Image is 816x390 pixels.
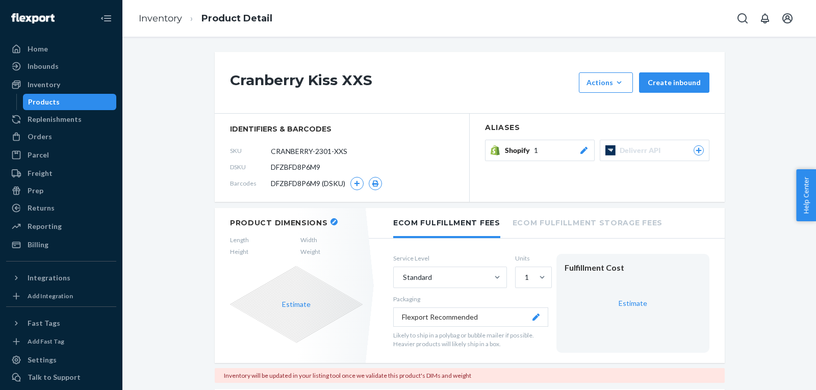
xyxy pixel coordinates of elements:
[619,299,647,307] a: Estimate
[755,8,775,29] button: Open notifications
[230,163,271,171] span: DSKU
[639,72,709,93] button: Create inbound
[28,114,82,124] div: Replenishments
[6,315,116,331] button: Fast Tags
[6,41,116,57] a: Home
[230,124,454,134] span: identifiers & barcodes
[6,111,116,127] a: Replenishments
[28,355,57,365] div: Settings
[230,218,328,227] h2: Product Dimensions
[515,254,548,263] label: Units
[393,254,507,263] label: Service Level
[131,4,280,34] ol: breadcrumbs
[28,203,55,213] div: Returns
[393,331,548,348] p: Likely to ship in a polybag or bubble mailer if possible. Heavier products will likely ship in a ...
[28,44,48,54] div: Home
[403,272,432,282] div: Standard
[505,145,534,155] span: Shopify
[11,13,55,23] img: Flexport logo
[534,145,538,155] span: 1
[777,8,798,29] button: Open account menu
[28,221,62,231] div: Reporting
[732,8,753,29] button: Open Search Box
[600,140,709,161] button: Deliverr API
[139,13,182,24] a: Inventory
[23,94,117,110] a: Products
[28,168,53,178] div: Freight
[6,76,116,93] a: Inventory
[230,247,249,256] span: Height
[796,169,816,221] button: Help Center
[230,236,249,244] span: Length
[6,200,116,216] a: Returns
[28,318,60,328] div: Fast Tags
[586,77,625,88] div: Actions
[230,146,271,155] span: SKU
[6,290,116,302] a: Add Integration
[6,183,116,199] a: Prep
[402,272,403,282] input: Standard
[282,299,311,309] button: Estimate
[6,218,116,235] a: Reporting
[579,72,633,93] button: Actions
[271,162,320,172] span: DFZBFD8P6M9
[28,186,43,196] div: Prep
[6,369,116,385] a: Talk to Support
[525,272,529,282] div: 1
[565,262,701,274] div: Fulfillment Cost
[28,273,70,283] div: Integrations
[28,240,48,250] div: Billing
[620,145,665,155] span: Deliverr API
[28,80,60,90] div: Inventory
[6,335,116,348] a: Add Fast Tag
[300,247,320,256] span: Weight
[230,72,574,93] h1: Cranberry Kiss XXS
[6,352,116,368] a: Settings
[485,140,595,161] button: Shopify1
[28,132,52,142] div: Orders
[6,237,116,253] a: Billing
[201,13,272,24] a: Product Detail
[6,270,116,286] button: Integrations
[485,124,709,132] h2: Aliases
[300,236,320,244] span: Width
[28,61,59,71] div: Inbounds
[28,292,73,300] div: Add Integration
[271,178,345,189] span: DFZBFD8P6M9 (DSKU)
[28,150,49,160] div: Parcel
[513,208,662,236] li: Ecom Fulfillment Storage Fees
[393,295,548,303] p: Packaging
[524,272,525,282] input: 1
[6,165,116,181] a: Freight
[393,208,500,238] li: Ecom Fulfillment Fees
[6,147,116,163] a: Parcel
[96,8,116,29] button: Close Navigation
[393,307,548,327] button: Flexport Recommended
[215,368,725,383] div: Inventory will be updated in your listing tool once we validate this product's DIMs and weight
[230,179,271,188] span: Barcodes
[28,372,81,382] div: Talk to Support
[6,58,116,74] a: Inbounds
[28,337,64,346] div: Add Fast Tag
[6,128,116,145] a: Orders
[28,97,60,107] div: Products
